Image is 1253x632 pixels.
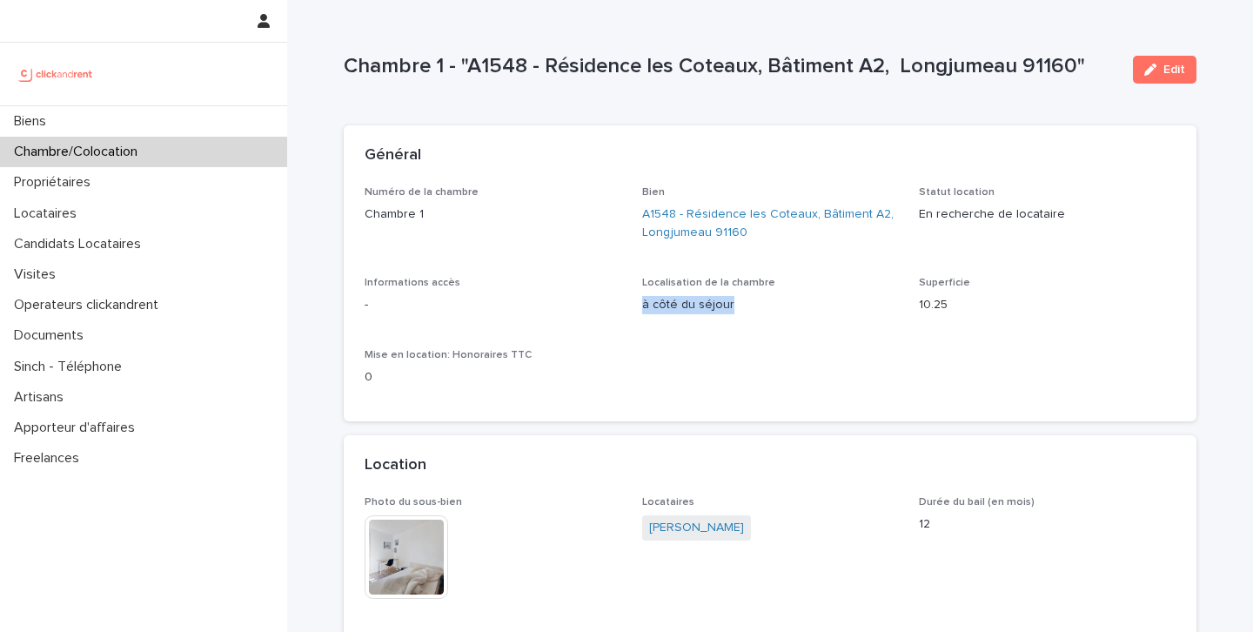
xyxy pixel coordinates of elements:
[365,296,621,314] p: -
[365,368,621,387] p: 0
[642,205,899,242] a: A1548 - Résidence les Coteaux, Bâtiment A2, Longjumeau 91160
[649,519,744,537] a: [PERSON_NAME]
[365,350,532,360] span: Mise en location: Honoraires TTC
[365,456,426,475] h2: Location
[7,144,151,160] p: Chambre/Colocation
[1133,56,1196,84] button: Edit
[365,497,462,508] span: Photo du sous-bien
[7,236,155,252] p: Candidats Locataires
[365,205,621,224] p: Chambre 1
[919,515,1176,534] p: 12
[7,266,70,283] p: Visites
[7,174,104,191] p: Propriétaires
[365,278,460,288] span: Informations accès
[919,205,1176,224] p: En recherche de locataire
[344,54,1119,79] p: Chambre 1 - "A1548 - Résidence les Coteaux, Bâtiment A2, Longjumeau 91160"
[365,146,421,165] h2: Général
[919,296,1176,314] p: 10.25
[642,278,775,288] span: Localisation de la chambre
[919,278,970,288] span: Superficie
[7,113,60,130] p: Biens
[7,297,172,313] p: Operateurs clickandrent
[7,205,90,222] p: Locataires
[1163,64,1185,76] span: Edit
[7,327,97,344] p: Documents
[14,57,98,91] img: UCB0brd3T0yccxBKYDjQ
[642,187,665,198] span: Bien
[365,187,479,198] span: Numéro de la chambre
[642,296,899,314] p: à côté du séjour
[919,497,1035,508] span: Durée du bail (en mois)
[7,450,93,467] p: Freelances
[919,187,995,198] span: Statut location
[642,497,694,508] span: Locataires
[7,420,149,436] p: Apporteur d'affaires
[7,389,77,406] p: Artisans
[7,359,136,375] p: Sinch - Téléphone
